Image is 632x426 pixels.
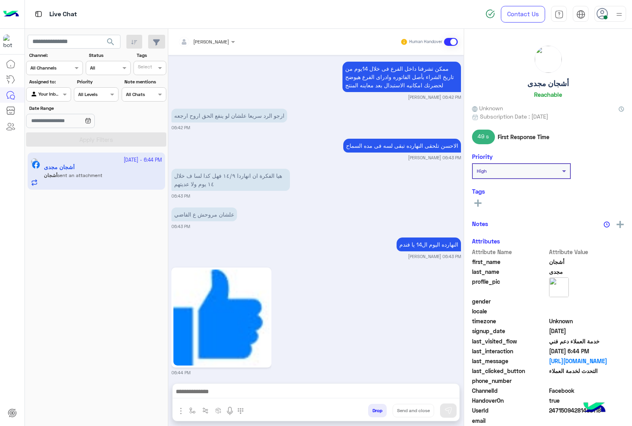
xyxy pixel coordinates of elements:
span: email [472,417,547,425]
small: [PERSON_NAME] 06:42 PM [408,94,461,100]
span: null [549,307,624,315]
p: 14/10/2025, 6:43 PM [343,139,461,153]
span: last_interaction [472,347,547,355]
span: last_clicked_button [472,367,547,375]
a: [URL][DOMAIN_NAME] [549,357,624,365]
span: مجدى [549,268,624,276]
h6: Priority [472,153,493,160]
span: Attribute Value [549,248,624,256]
span: خدمة العملاء دعم فني [549,337,624,345]
img: profile [614,9,624,19]
label: Date Range [29,105,118,112]
label: Channel: [29,52,82,59]
span: timezone [472,317,547,325]
span: Unknown [472,104,503,112]
small: [PERSON_NAME] 06:43 PM [408,155,461,161]
span: ChannelId [472,386,547,395]
button: Apply Filters [26,132,166,147]
div: Select [137,63,152,72]
button: select flow [186,404,199,417]
small: Human Handover [409,39,442,45]
span: Subscription Date : [DATE] [480,112,548,121]
small: [PERSON_NAME] 06:43 PM [408,253,461,260]
p: 14/10/2025, 6:42 PM [342,62,461,92]
img: tab [576,10,585,19]
p: 14/10/2025, 6:43 PM [171,207,237,221]
span: locale [472,307,547,315]
label: Assigned to: [29,78,70,85]
img: send voice note [225,406,235,416]
span: UserId [472,406,547,415]
img: tab [555,10,564,19]
span: 24715094281483118 [549,406,624,415]
span: التحدث لخدمة العملاء [549,367,624,375]
img: 39178562_1505197616293642_5411344281094848512_n.png [173,270,269,366]
label: Priority [77,78,118,85]
small: 06:44 PM [171,369,190,376]
span: Attribute Name [472,248,547,256]
span: [PERSON_NAME] [193,39,229,45]
span: 2025-10-14T15:44:50.29Z [549,347,624,355]
span: last_name [472,268,547,276]
img: hulul-logo.png [581,394,608,422]
p: Live Chat [49,9,77,20]
span: true [549,396,624,405]
img: make a call [237,408,244,414]
span: null [549,377,624,385]
span: null [549,417,624,425]
img: Trigger scenario [202,407,209,414]
img: add [617,221,624,228]
h6: Notes [472,220,488,227]
label: Note mentions [124,78,165,85]
h6: Tags [472,188,624,195]
button: Trigger scenario [199,404,212,417]
img: spinner [485,9,495,19]
label: Status [89,52,130,59]
button: Drop [368,404,387,417]
span: gender [472,297,547,305]
img: 713415422032625 [3,34,17,49]
button: search [101,35,120,52]
a: tab [551,6,567,23]
span: First Response Time [498,133,549,141]
img: notes [604,221,610,228]
small: 06:42 PM [171,124,190,131]
span: 49 s [472,130,495,144]
img: picture [535,46,562,73]
small: 06:43 PM [171,193,190,199]
button: create order [212,404,225,417]
h6: Attributes [472,238,500,245]
span: 2025-10-13T21:56:24.102Z [549,327,624,335]
span: signup_date [472,327,547,335]
label: Tags [137,52,166,59]
h5: أشجان مجدى [527,79,569,88]
small: 06:43 PM [171,223,190,230]
img: picture [549,277,569,297]
img: send attachment [176,406,186,416]
p: 14/10/2025, 6:43 PM [397,238,461,251]
button: Send and close [393,404,434,417]
p: 14/10/2025, 6:42 PM [171,109,287,123]
span: first_name [472,258,547,266]
img: Logo [3,6,19,23]
img: select flow [189,407,196,414]
span: search [106,37,115,47]
b: High [477,168,487,174]
img: create order [215,407,222,414]
span: Unknown [549,317,624,325]
span: HandoverOn [472,396,547,405]
h6: Reachable [534,91,562,98]
span: last_visited_flow [472,337,547,345]
span: phone_number [472,377,547,385]
span: last_message [472,357,547,365]
a: Contact Us [501,6,545,23]
span: null [549,297,624,305]
span: 0 [549,386,624,395]
span: profile_pic [472,277,547,296]
img: tab [34,9,43,19]
p: 14/10/2025, 6:43 PM [171,169,290,191]
img: send message [444,407,452,415]
span: أشجان [549,258,624,266]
